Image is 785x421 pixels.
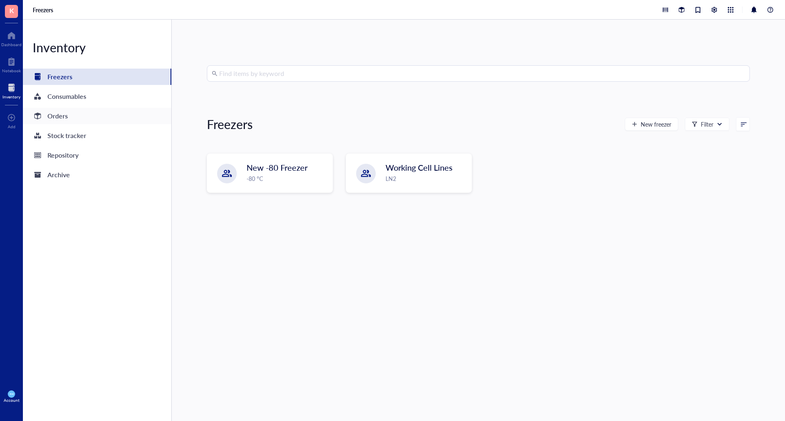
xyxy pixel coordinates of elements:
[1,29,22,47] a: Dashboard
[47,149,78,161] div: Repository
[247,174,327,183] div: -80 °C
[23,127,171,144] a: Stock tracker
[33,6,55,13] a: Freezers
[701,120,713,129] div: Filter
[47,71,72,82] div: Freezers
[4,398,20,403] div: Account
[625,118,678,131] button: New freezer
[9,5,14,16] span: K
[47,110,68,122] div: Orders
[23,39,171,56] div: Inventory
[247,162,307,173] span: New -80 Freezer
[2,81,20,99] a: Inventory
[23,88,171,105] a: Consumables
[386,174,467,183] div: LN2
[23,69,171,85] a: Freezers
[23,108,171,124] a: Orders
[47,130,86,141] div: Stock tracker
[2,55,21,73] a: Notebook
[23,147,171,163] a: Repository
[23,167,171,183] a: Archive
[386,162,453,173] span: Working Cell Lines
[9,392,13,395] span: KW
[47,91,86,102] div: Consumables
[2,68,21,73] div: Notebook
[641,121,671,127] span: New freezer
[47,169,70,180] div: Archive
[207,116,253,132] div: Freezers
[8,124,16,129] div: Add
[1,42,22,47] div: Dashboard
[2,94,20,99] div: Inventory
